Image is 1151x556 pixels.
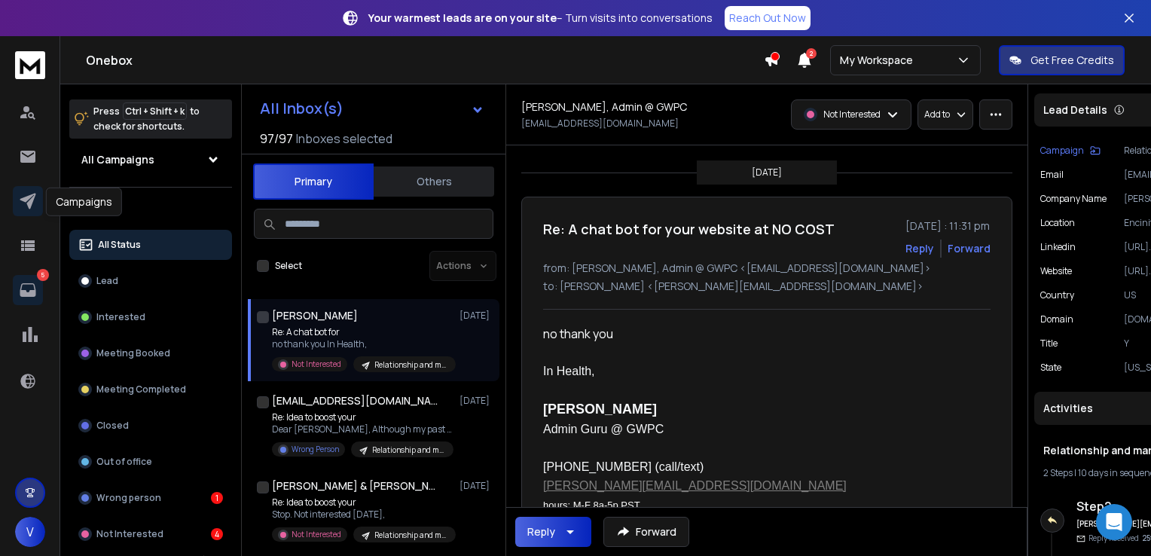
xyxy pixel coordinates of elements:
font: In Health, [543,365,594,377]
p: Stop. Not interested [DATE], [272,509,453,521]
p: Reach Out Now [729,11,806,26]
p: Dear [PERSON_NAME], Although my past experience [272,423,453,435]
p: Press to check for shortcuts. [93,104,200,134]
button: V [15,517,45,547]
p: title [1040,338,1058,350]
p: Wrong person [96,492,161,504]
button: Interested [69,302,232,332]
p: Interested [96,311,145,323]
h3: Inboxes selected [296,130,392,148]
p: Relationship and marriage [372,444,444,456]
p: Closed [96,420,129,432]
p: Lead [96,275,118,287]
a: [PERSON_NAME][EMAIL_ADDRESS][DOMAIN_NAME] [543,479,847,492]
p: Re: Idea to boost your [272,411,453,423]
strong: Your warmest leads are on your site [368,11,557,25]
button: Not Interested4 [69,519,232,549]
p: Re: A chat bot for [272,326,453,338]
p: State [1040,362,1061,374]
p: – Turn visits into conversations [368,11,713,26]
font: [PERSON_NAME] [543,402,657,417]
p: Add to [924,108,950,121]
p: Get Free Credits [1030,53,1114,68]
button: Meeting Booked [69,338,232,368]
button: All Campaigns [69,145,232,175]
a: Reach Out Now [725,6,811,30]
p: from: [PERSON_NAME], Admin @ GWPC <[EMAIL_ADDRESS][DOMAIN_NAME]> [543,261,991,276]
div: 1 [211,492,223,504]
p: All Status [98,239,141,251]
p: Relationship and marriage [374,359,447,371]
div: Open Intercom Messenger [1096,504,1132,540]
p: Meeting Booked [96,347,170,359]
h1: [PERSON_NAME], Admin @ GWPC [521,99,687,115]
p: to: [PERSON_NAME] <[PERSON_NAME][EMAIL_ADDRESS][DOMAIN_NAME]> [543,279,991,294]
button: Forward [603,517,689,547]
h1: [PERSON_NAME] [272,308,358,323]
p: Out of office [96,456,152,468]
h1: Onebox [86,51,764,69]
span: 2 [806,48,817,59]
p: [EMAIL_ADDRESS][DOMAIN_NAME] [521,118,679,130]
p: Company Name [1040,193,1107,205]
h3: Filters [69,200,232,221]
p: Email [1040,169,1064,181]
p: no thank you In Health, [272,338,453,350]
h1: Re: A chat bot for your website at NO COST [543,218,835,240]
span: Ctrl + Shift + k [123,102,187,120]
h1: [PERSON_NAME] & [PERSON_NAME] [272,478,438,493]
a: 5 [13,275,43,305]
p: Meeting Completed [96,383,186,396]
p: location [1040,217,1075,229]
button: Get Free Credits [999,45,1125,75]
div: Campaigns [46,188,122,216]
p: Campaign [1040,145,1084,157]
p: [DATE] [459,480,493,492]
img: logo [15,51,45,79]
button: Primary [253,163,374,200]
font: Admin Guru @ GWPC [543,423,664,435]
p: My Workspace [840,53,919,68]
font: [PHONE_NUMBER]‬ (call/text) [543,460,704,473]
p: Wrong Person [292,444,339,455]
button: Others [374,165,494,198]
button: Reply [515,517,591,547]
div: 4 [211,528,223,540]
h1: All Inbox(s) [260,101,343,116]
div: no thank you [543,325,979,343]
button: All Status [69,230,232,260]
label: Select [275,260,302,272]
p: 5 [37,269,49,281]
p: Country [1040,289,1074,301]
button: Campaign [1040,145,1101,157]
p: [DATE] : 11:31 pm [905,218,991,234]
p: Not Interested [292,359,341,370]
p: [DATE] [459,395,493,407]
p: Not Interested [292,529,341,540]
button: Closed [69,411,232,441]
p: Domain [1040,313,1073,325]
h1: All Campaigns [81,152,154,167]
button: Out of office [69,447,232,477]
font: hours: M-F 8a-5p PST [543,499,640,511]
p: Re: Idea to boost your [272,496,453,509]
button: Lead [69,266,232,296]
button: All Inbox(s) [248,93,496,124]
div: Forward [948,241,991,256]
p: Not Interested [96,528,163,540]
h1: [EMAIL_ADDRESS][DOMAIN_NAME] [272,393,438,408]
span: 2 Steps [1043,466,1073,479]
p: [DATE] [459,310,493,322]
button: Wrong person1 [69,483,232,513]
div: Reply [527,524,555,539]
p: Lead Details [1043,102,1107,118]
p: linkedin [1040,241,1076,253]
p: website [1040,265,1072,277]
button: Meeting Completed [69,374,232,405]
p: Relationship and marriage [374,530,447,541]
button: Reply [905,241,934,256]
p: [DATE] [752,166,782,179]
p: Not Interested [823,108,881,121]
